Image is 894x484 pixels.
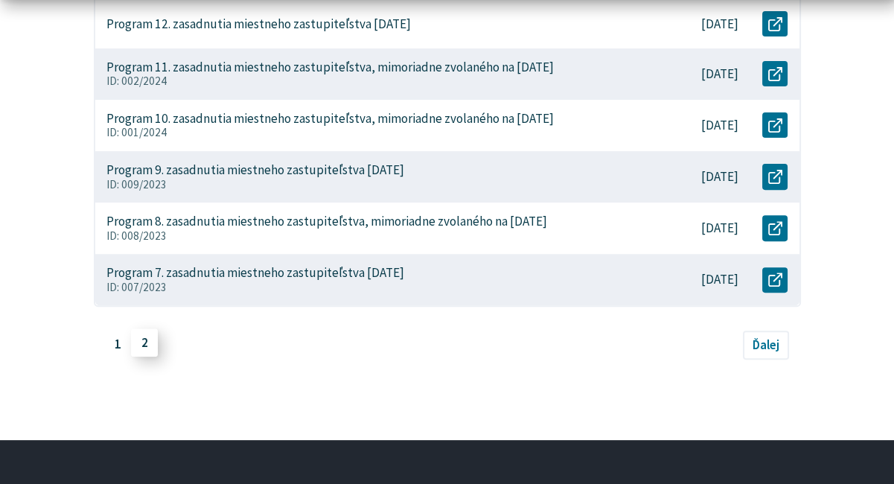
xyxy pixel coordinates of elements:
[701,220,738,236] p: [DATE]
[106,162,404,178] p: Program 9. zasadnutia miestneho zastupiteľstva [DATE]
[701,169,738,185] p: [DATE]
[701,272,738,287] p: [DATE]
[106,111,554,127] p: Program 10. zasadnutia miestneho zastupiteľstva, mimoriadne zvolaného na [DATE]
[753,337,779,353] span: Ďalej
[106,16,411,32] p: Program 12. zasadnutia miestneho zastupiteľstva [DATE]
[106,265,404,281] p: Program 7. zasadnutia miestneho zastupiteľstva [DATE]
[701,16,738,32] p: [DATE]
[106,281,633,294] p: ID: 007/2023
[701,118,738,133] p: [DATE]
[743,331,790,359] a: Ďalej
[131,328,158,357] a: 2
[106,60,554,75] p: Program 11. zasadnutia miestneho zastupiteľstva, mimoriadne zvolaného na [DATE]
[106,126,633,139] p: ID: 001/2024
[106,229,633,243] p: ID: 008/2023
[701,66,738,82] p: [DATE]
[106,214,547,229] p: Program 8. zasadnutia miestneho zastupiteľstva, mimoriadne zvolaného na [DATE]
[105,330,132,358] span: 1
[106,74,633,88] p: ID: 002/2024
[106,178,633,191] p: ID: 009/2023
